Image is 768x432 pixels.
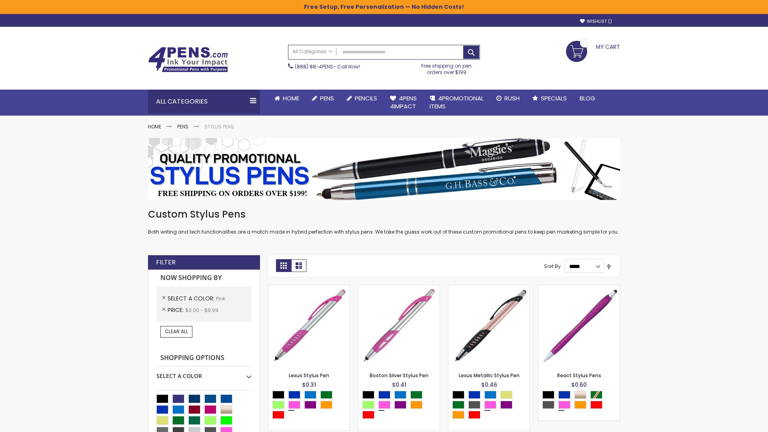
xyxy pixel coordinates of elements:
[148,208,620,236] div: Both writing and tech functionalities are a match made in hybrid perfection with stylus pens. We ...
[160,326,192,337] a: Clear All
[177,123,188,130] a: Pens
[574,401,586,409] div: Orange
[541,94,567,102] span: Specials
[288,45,336,58] a: All Categories
[185,307,218,314] span: $0.00 - $9.99
[288,391,300,399] div: Blue
[452,411,464,419] div: Orange
[272,401,284,409] div: Green Light
[358,285,440,292] a: Boston Silver Stylus Pen-Pink
[580,94,595,102] span: Blog
[362,391,440,421] div: Select A Color
[413,60,480,76] div: Free shipping on pen orders over $199
[500,391,512,399] div: Gold
[272,391,284,399] div: Black
[148,208,620,221] h1: Custom Stylus Pens
[156,350,252,367] strong: Shopping Options
[468,391,480,399] div: Blue
[204,123,234,130] strong: Stylus Pens
[320,391,332,399] div: Green
[156,270,252,286] strong: Now Shopping by
[362,391,374,399] div: Black
[394,401,406,409] div: Purple
[394,391,406,399] div: Blue Light
[557,372,601,379] a: React Stylus Pens
[292,48,332,55] span: All Categories
[302,381,316,389] span: $0.31
[390,94,417,110] span: 4Pens 4impact
[165,328,188,335] span: Clear All
[358,285,440,366] img: Boston Silver Stylus Pen-Pink
[423,90,490,116] a: 4PROMOTIONALITEMS
[452,391,464,399] div: Black
[306,90,340,107] a: Pens
[490,90,526,107] a: Rush
[148,90,260,114] div: All Categories
[448,285,530,292] a: Lexus Metallic Stylus Pen-Pink
[484,401,496,409] div: Pink
[500,401,512,409] div: Purple
[340,90,384,107] a: Pencils
[542,391,620,411] div: Select A Color
[448,285,530,366] img: Lexus Metallic Stylus Pen-Pink
[304,391,316,399] div: Blue Light
[573,90,602,107] a: Blog
[558,401,570,409] div: Pink
[370,372,428,379] a: Boston Silver Stylus Pen
[272,411,284,419] div: Red
[362,401,374,409] div: Green Light
[484,391,496,399] div: Blue Light
[542,401,554,409] div: Gunmetal
[272,391,350,421] div: Select A Color
[574,391,586,399] div: Champagne
[430,94,484,110] span: 4PROMOTIONAL ITEMS
[362,411,374,419] div: Red
[378,391,390,399] div: Blue
[268,90,306,107] a: Home
[452,391,530,421] div: Select A Color
[544,263,561,270] label: Sort By
[168,294,216,302] span: Select A Color
[580,18,612,24] a: Wishlist
[538,285,620,292] a: React Stylus Pens-Pink
[538,285,620,366] img: React Stylus Pens-Pink
[304,401,316,409] div: Purple
[268,285,350,366] img: Lexus Stylus Pen-Pink
[590,401,602,409] div: Red
[571,381,587,389] span: $0.60
[156,258,176,267] strong: Filter
[320,401,332,409] div: Orange
[156,366,252,380] div: Select A Color
[148,138,620,200] img: Stylus Pens
[468,401,480,409] div: Gunmetal
[355,94,377,102] span: Pencils
[295,63,360,70] span: - Call Now!
[148,123,161,130] a: Home
[392,381,406,389] span: $0.41
[378,401,390,409] div: Pink
[276,259,291,272] strong: Grid
[504,94,520,102] span: Rush
[216,295,225,302] span: Pink
[295,63,333,70] a: (888) 88-4PENS
[168,306,185,314] span: Price
[459,372,520,379] a: Lexus Metallic Stylus Pen
[148,47,228,72] img: 4Pens Custom Pens and Promotional Products
[526,90,573,107] a: Specials
[283,94,299,102] span: Home
[542,391,554,399] div: Black
[468,411,480,419] div: Red
[410,401,422,409] div: Orange
[320,94,334,102] span: Pens
[481,381,497,389] span: $0.46
[410,391,422,399] div: Green
[558,391,570,399] div: Blue
[268,285,350,292] a: Lexus Stylus Pen-Pink
[452,401,464,409] div: Green
[384,90,423,116] a: 4Pens4impact
[288,401,300,409] div: Pink
[289,372,329,379] a: Lexus Stylus Pen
